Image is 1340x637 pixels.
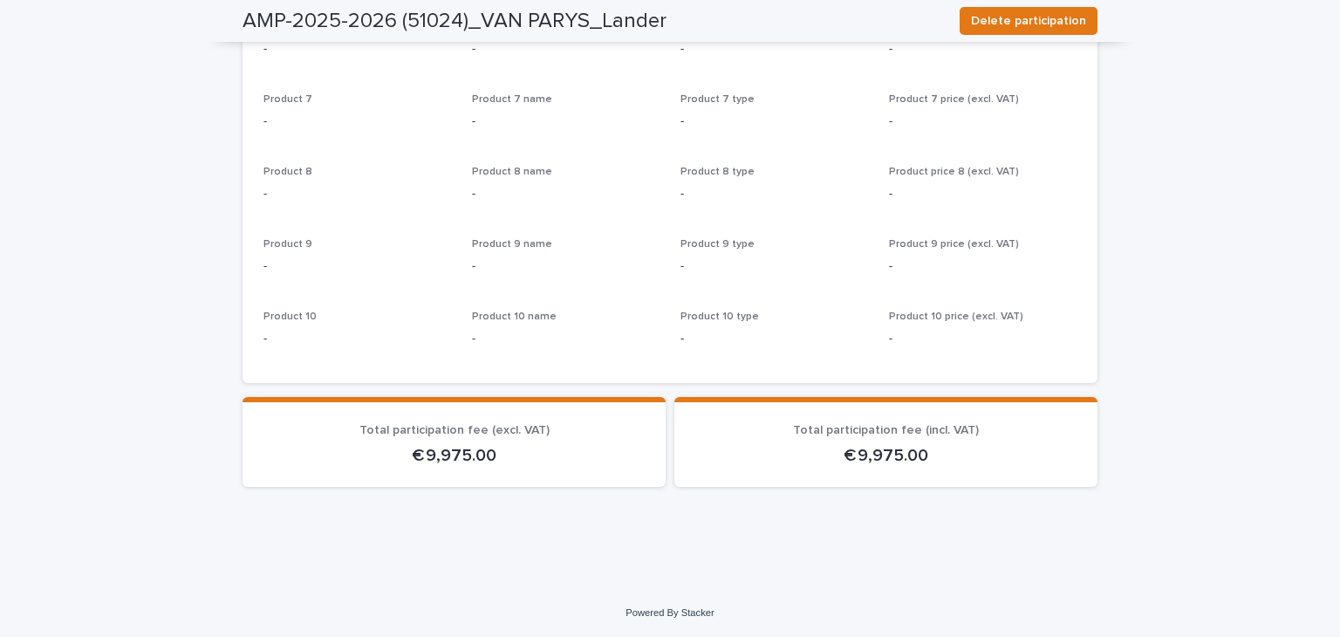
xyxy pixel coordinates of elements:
[889,239,1019,250] span: Product 9 price (excl. VAT)
[472,167,552,177] span: Product 8 name
[680,40,868,58] p: -
[472,40,660,58] p: -
[680,113,868,131] p: -
[680,257,868,276] p: -
[680,167,755,177] span: Product 8 type
[263,40,451,58] p: -
[680,312,759,322] span: Product 10 type
[263,330,451,348] p: -
[626,607,714,618] a: Powered By Stacker
[359,424,550,436] span: Total participation fee (excl. VAT)
[889,330,1077,348] p: -
[680,185,868,203] p: -
[472,239,552,250] span: Product 9 name
[263,312,317,322] span: Product 10
[680,330,868,348] p: -
[263,239,312,250] span: Product 9
[263,257,451,276] p: -
[793,424,979,436] span: Total participation fee (incl. VAT)
[960,7,1097,35] button: Delete participation
[680,94,755,105] span: Product 7 type
[263,185,451,203] p: -
[472,330,660,348] p: -
[472,257,660,276] p: -
[263,445,645,466] p: € 9,975.00
[263,113,451,131] p: -
[889,40,1077,58] p: -
[889,113,1077,131] p: -
[263,167,312,177] span: Product 8
[971,12,1086,30] span: Delete participation
[472,113,660,131] p: -
[680,239,755,250] span: Product 9 type
[889,257,1077,276] p: -
[889,312,1023,322] span: Product 10 price (excl. VAT)
[889,185,1077,203] p: -
[695,445,1077,466] p: € 9,975.00
[889,94,1019,105] span: Product 7 price (excl. VAT)
[472,312,557,322] span: Product 10 name
[889,167,1019,177] span: Product price 8 (excl. VAT)
[472,185,660,203] p: -
[472,94,552,105] span: Product 7 name
[243,9,667,34] h2: AMP-2025-2026 (51024)_VAN PARYS_Lander
[263,94,312,105] span: Product 7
